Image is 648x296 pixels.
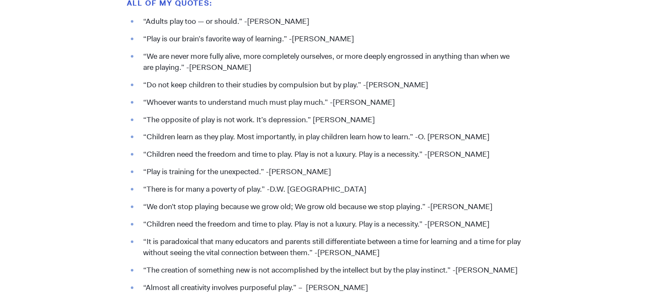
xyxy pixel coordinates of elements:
[139,16,521,27] li: “Adults play too — or should.” -[PERSON_NAME]
[139,236,521,259] li: “It is paradoxical that many educators and parents still differentiate between a time for learnin...
[139,184,521,195] li: “There is for many a poverty of play.” -D.W. [GEOGRAPHIC_DATA]
[139,149,521,160] li: “Children need the freedom and time to play. Play is not a luxury. Play is a necessity.” -[PERSON...
[139,167,521,178] li: “Play is training for the unexpected.” -[PERSON_NAME]
[139,282,521,293] li: “Almost all creativity involves purposeful play.” – [PERSON_NAME]
[139,80,521,91] li: “Do not keep children to their studies by compulsion but by play.” -[PERSON_NAME]
[139,265,521,276] li: “The creation of something new is not accomplished by the intellect but by the play instinct.” -[...
[139,51,521,73] li: “We are never more fully alive, more completely ourselves, or more deeply engrossed in anything t...
[139,97,521,108] li: “Whoever wants to understand much must play much.” -[PERSON_NAME]
[139,219,521,230] li: “Children need the freedom and time to play. Play is not a luxury. Play is a necessity.” -[PERSON...
[139,132,521,143] li: “Children learn as they play. Most importantly, in play children learn how to learn.” -O. [PERSON...
[139,115,521,126] li: “The opposite of play is not work. It’s depression.” [PERSON_NAME]
[139,34,521,45] li: “Play is our brain’s favorite way of learning.” -[PERSON_NAME]
[139,201,521,213] li: “We don’t stop playing because we grow old; We grow old because we stop playing.” -[PERSON_NAME]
